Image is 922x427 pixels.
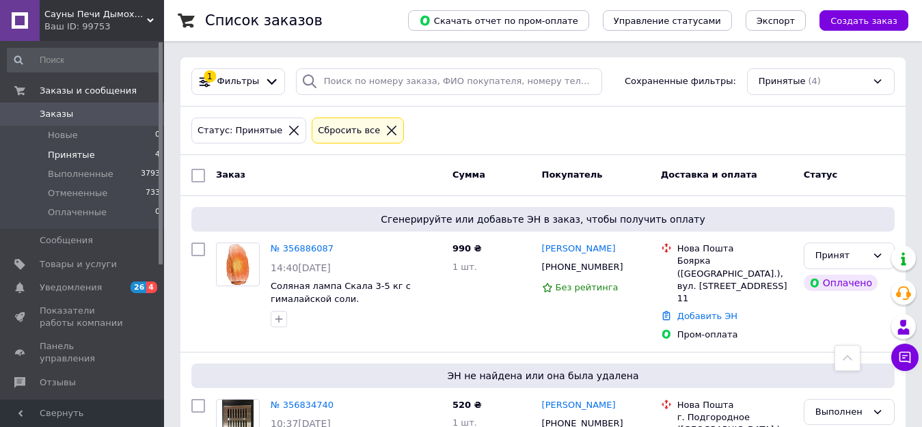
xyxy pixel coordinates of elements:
[146,281,157,293] span: 4
[197,212,889,226] span: Сгенерируйте или добавьте ЭН в заказ, чтобы получить оплату
[195,124,285,138] div: Статус: Принятые
[48,187,107,199] span: Отмененные
[315,124,383,138] div: Сбросить все
[677,329,793,341] div: Пром-оплата
[141,168,160,180] span: 3793
[542,169,603,180] span: Покупатель
[48,206,107,219] span: Оплаченные
[48,168,113,180] span: Выполненные
[452,169,485,180] span: Сумма
[40,234,93,247] span: Сообщения
[808,76,820,86] span: (4)
[556,282,619,292] span: Без рейтинга
[217,75,260,88] span: Фильтры
[677,311,737,321] a: Добавить ЭН
[625,75,736,88] span: Сохраненные фильтры:
[146,187,160,199] span: 733
[539,258,626,276] div: [PHONE_NUMBER]
[542,243,616,256] a: [PERSON_NAME]
[155,206,160,219] span: 0
[40,340,126,365] span: Панель управления
[271,281,411,304] a: Соляная лампа Скала 3-5 кг с гималайской соли.
[271,262,331,273] span: 14:40[DATE]
[197,369,889,383] span: ЭН не найдена или она была удалена
[40,108,73,120] span: Заказы
[815,405,867,419] div: Выполнен
[131,281,146,293] span: 26
[452,262,477,272] span: 1 шт.
[677,399,793,411] div: Нова Пошта
[40,305,126,329] span: Показатели работы компании
[815,249,867,263] div: Принят
[223,243,254,286] img: Фото товару
[48,129,78,141] span: Новые
[419,14,578,27] span: Скачать отчет по пром-оплате
[205,12,323,29] h1: Список заказов
[452,400,482,410] span: 520 ₴
[408,10,589,31] button: Скачать отчет по пром-оплате
[216,243,260,286] a: Фото товару
[7,48,161,72] input: Поиск
[40,85,137,97] span: Заказы и сообщения
[40,376,76,389] span: Отзывы
[155,149,160,161] span: 4
[542,399,616,412] a: [PERSON_NAME]
[48,149,95,161] span: Принятые
[677,243,793,255] div: Нова Пошта
[677,255,793,305] div: Боярка ([GEOGRAPHIC_DATA].), вул. [STREET_ADDRESS] 11
[759,75,806,88] span: Принятые
[204,70,216,83] div: 1
[271,400,334,410] a: № 356834740
[452,243,482,253] span: 990 ₴
[271,243,334,253] a: № 356886087
[216,169,245,180] span: Заказ
[296,68,602,95] input: Поиск по номеру заказа, ФИО покупателя, номеру телефона, Email, номеру накладной
[891,344,919,371] button: Чат с покупателем
[44,20,164,33] div: Ваш ID: 99753
[661,169,757,180] span: Доставка и оплата
[804,275,878,291] div: Оплачено
[40,281,102,294] span: Уведомления
[819,10,908,31] button: Создать заказ
[155,129,160,141] span: 0
[614,16,721,26] span: Управление статусами
[804,169,838,180] span: Статус
[44,8,147,20] span: Сауны Печи Дымоходы
[806,15,908,25] a: Создать заказ
[830,16,897,26] span: Создать заказ
[746,10,806,31] button: Экспорт
[603,10,732,31] button: Управление статусами
[757,16,795,26] span: Экспорт
[40,258,117,271] span: Товары и услуги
